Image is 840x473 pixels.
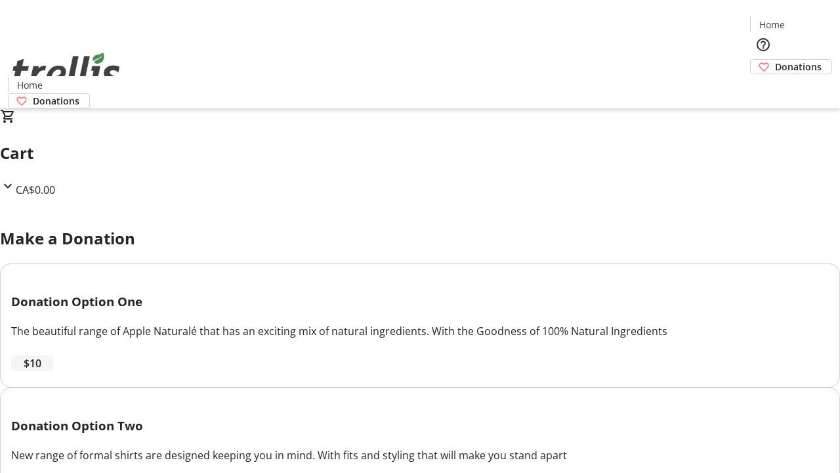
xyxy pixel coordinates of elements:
button: $10 [11,355,53,371]
h3: Donation Option One [11,292,829,311]
span: Donations [775,60,822,74]
span: Donations [33,94,79,108]
h3: Donation Option Two [11,417,829,435]
button: Cart [750,74,776,101]
span: Home [17,78,43,92]
span: CA$0.00 [16,183,55,197]
span: Home [759,18,785,32]
a: Home [9,78,51,92]
a: Donations [8,93,90,108]
a: Donations [750,59,832,74]
span: $10 [24,355,41,371]
div: New range of formal shirts are designed keeping you in mind. With fits and styling that will make... [11,447,829,463]
div: The beautiful range of Apple Naturalé that has an exciting mix of natural ingredients. With the G... [11,323,829,339]
button: Help [750,32,776,58]
a: Home [751,18,793,32]
img: Orient E2E Organization jrbnBDtHAO's Logo [8,38,125,104]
